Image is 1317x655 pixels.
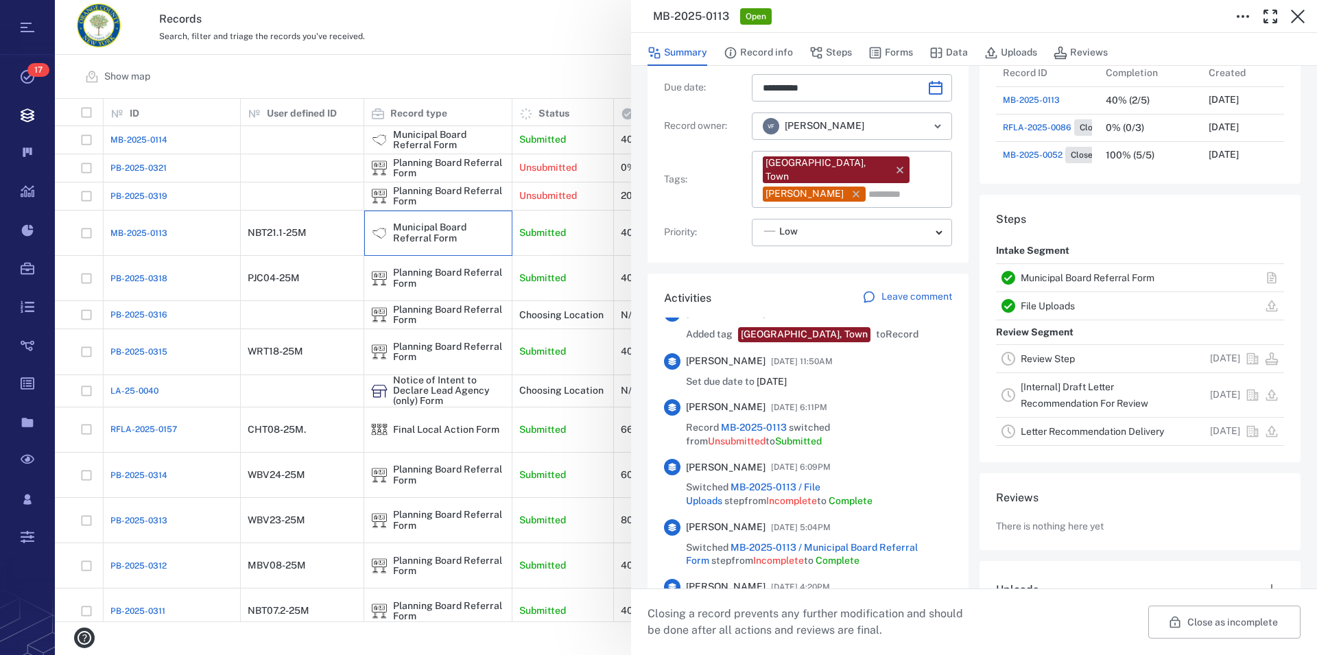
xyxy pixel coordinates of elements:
[771,579,830,595] span: [DATE] 4:20PM
[1210,352,1240,366] p: [DATE]
[1003,147,1103,163] a: MB-2025-0052Closed
[27,63,49,77] span: 17
[775,436,822,446] span: Submitted
[771,459,831,475] span: [DATE] 6:09PM
[741,328,868,342] div: [GEOGRAPHIC_DATA], Town
[31,10,59,22] span: Help
[686,328,733,342] span: Added tag
[648,40,707,66] button: Summary
[686,541,952,568] span: Switched step from to
[664,173,746,187] p: Tags :
[1210,425,1240,438] p: [DATE]
[980,473,1301,561] div: ReviewsThere is nothing here yet
[1003,121,1071,134] span: RFLA-2025-0086
[1068,150,1100,161] span: Closed
[1021,272,1154,283] a: Municipal Board Referral Form
[816,555,859,566] span: Complete
[928,117,947,136] button: Open
[996,582,1039,598] h6: Uploads
[1210,388,1240,402] p: [DATE]
[929,40,968,66] button: Data
[1021,381,1148,409] a: [Internal] Draft Letter Recommendation For Review
[664,290,711,307] h6: Activities
[1257,3,1284,30] button: Toggle Fullscreen
[868,40,913,66] button: Forms
[996,239,1069,263] p: Intake Segment
[743,11,769,23] span: Open
[1106,123,1144,133] div: 0% (0/3)
[1229,3,1257,30] button: Toggle to Edit Boxes
[686,481,952,508] span: Switched step from to
[996,59,1099,86] div: Record ID
[708,436,766,446] span: Unsubmitted
[1021,353,1075,364] a: Review Step
[996,520,1104,534] p: There is nothing here yet
[779,225,798,239] span: Low
[1209,148,1239,162] p: [DATE]
[686,401,766,414] span: [PERSON_NAME]
[996,490,1284,506] h6: Reviews
[771,519,831,536] span: [DATE] 5:04PM
[686,355,766,368] span: [PERSON_NAME]
[771,353,833,370] span: [DATE] 11:50AM
[1003,94,1060,106] a: MB-2025-0113
[1284,3,1312,30] button: Close
[1021,426,1164,437] a: Letter Recommendation Delivery
[809,40,852,66] button: Steps
[876,328,918,342] span: to Record
[753,555,804,566] span: Incomplete
[648,606,974,639] p: Closing a record prevents any further modification and should be done after all actions and revie...
[664,119,746,133] p: Record owner :
[766,495,817,506] span: Incomplete
[664,81,746,95] p: Due date :
[771,399,827,416] span: [DATE] 6:11PM
[1099,59,1202,86] div: Completion
[686,521,766,534] span: [PERSON_NAME]
[1209,121,1239,134] p: [DATE]
[922,74,949,102] button: Choose date, selected date is Sep 19, 2025
[996,320,1073,345] p: Review Segment
[1003,149,1063,161] span: MB-2025-0052
[653,8,729,25] h3: MB-2025-0113
[785,119,864,133] span: [PERSON_NAME]
[1106,150,1154,160] div: 100% (5/5)
[648,274,969,647] div: ActivitiesLeave comment[PERSON_NAME][DATE] 11:50AMAdded tag [GEOGRAPHIC_DATA], Town toRecord[PERS...
[686,542,918,567] a: MB-2025-0113 / Municipal Board Referral Form
[766,156,888,183] div: [GEOGRAPHIC_DATA], Town
[686,461,766,475] span: [PERSON_NAME]
[984,40,1037,66] button: Uploads
[686,421,952,448] span: Record switched from to
[1003,53,1047,92] div: Record ID
[862,290,952,307] a: Leave comment
[1077,122,1109,134] span: Closed
[980,195,1301,473] div: StepsIntake SegmentMunicipal Board Referral FormFile UploadsReview SegmentReview Step[DATE][Inter...
[686,580,766,594] span: [PERSON_NAME]
[1209,53,1246,92] div: Created
[881,290,952,304] p: Leave comment
[1202,59,1305,86] div: Created
[664,226,746,239] p: Priority :
[1054,40,1108,66] button: Reviews
[757,376,787,387] span: [DATE]
[1209,93,1239,107] p: [DATE]
[763,118,779,134] div: V F
[724,40,793,66] button: Record info
[686,375,787,389] span: Set due date to
[1003,119,1112,136] a: RFLA-2025-0086Closed
[766,187,844,201] div: [PERSON_NAME]
[686,481,820,506] a: MB-2025-0113 / File Uploads
[1106,95,1150,106] div: 40% (2/5)
[829,495,873,506] span: Complete
[1148,606,1301,639] button: Close as incomplete
[721,422,787,433] a: MB-2025-0113
[1106,53,1158,92] div: Completion
[996,211,1284,228] h6: Steps
[1021,300,1075,311] a: File Uploads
